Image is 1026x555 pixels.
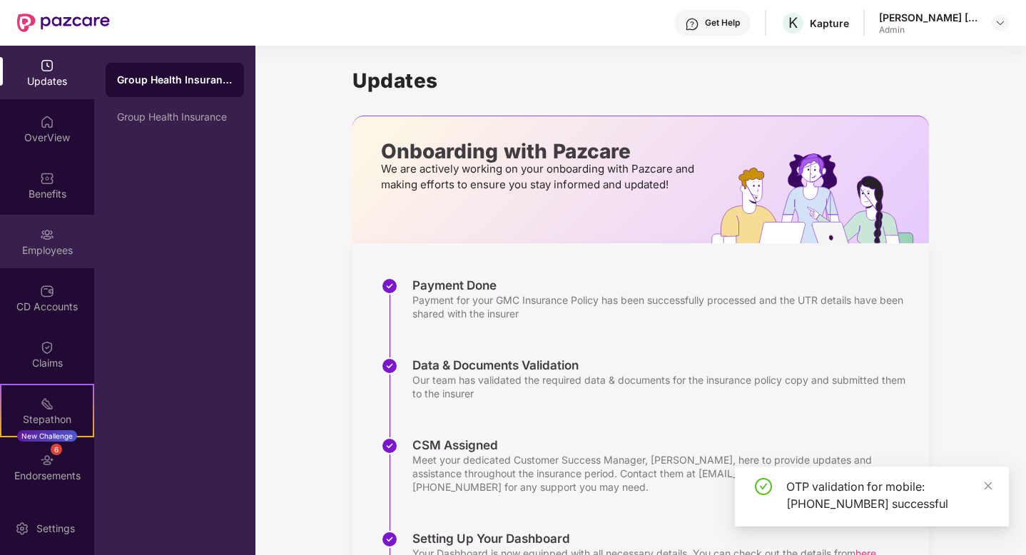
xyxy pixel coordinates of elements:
[412,531,876,546] div: Setting Up Your Dashboard
[685,17,699,31] img: svg+xml;base64,PHN2ZyBpZD0iSGVscC0zMngzMiIgeG1sbnM9Imh0dHA6Ly93d3cudzMub3JnLzIwMDAvc3ZnIiB3aWR0aD...
[711,153,929,243] img: hrOnboarding
[32,521,79,536] div: Settings
[879,24,979,36] div: Admin
[412,357,915,373] div: Data & Documents Validation
[810,16,849,30] div: Kapture
[381,531,398,548] img: svg+xml;base64,PHN2ZyBpZD0iU3RlcC1Eb25lLTMyeDMyIiB4bWxucz0iaHR0cDovL3d3dy53My5vcmcvMjAwMC9zdmciIH...
[40,453,54,467] img: svg+xml;base64,PHN2ZyBpZD0iRW5kb3JzZW1lbnRzIiB4bWxucz0iaHR0cDovL3d3dy53My5vcmcvMjAwMC9zdmciIHdpZH...
[381,437,398,454] img: svg+xml;base64,PHN2ZyBpZD0iU3RlcC1Eb25lLTMyeDMyIiB4bWxucz0iaHR0cDovL3d3dy53My5vcmcvMjAwMC9zdmciIH...
[381,145,699,158] p: Onboarding with Pazcare
[40,115,54,129] img: svg+xml;base64,PHN2ZyBpZD0iSG9tZSIgeG1sbnM9Imh0dHA6Ly93d3cudzMub3JnLzIwMDAvc3ZnIiB3aWR0aD0iMjAiIG...
[705,17,740,29] div: Get Help
[412,453,915,494] div: Meet your dedicated Customer Success Manager, [PERSON_NAME], here to provide updates and assistan...
[40,340,54,355] img: svg+xml;base64,PHN2ZyBpZD0iQ2xhaW0iIHhtbG5zPSJodHRwOi8vd3d3LnczLm9yZy8yMDAwL3N2ZyIgd2lkdGg9IjIwIi...
[412,293,915,320] div: Payment for your GMC Insurance Policy has been successfully processed and the UTR details have be...
[40,58,54,73] img: svg+xml;base64,PHN2ZyBpZD0iVXBkYXRlZCIgeG1sbnM9Imh0dHA6Ly93d3cudzMub3JnLzIwMDAvc3ZnIiB3aWR0aD0iMj...
[17,14,110,32] img: New Pazcare Logo
[40,171,54,185] img: svg+xml;base64,PHN2ZyBpZD0iQmVuZWZpdHMiIHhtbG5zPSJodHRwOi8vd3d3LnczLm9yZy8yMDAwL3N2ZyIgd2lkdGg9Ij...
[40,228,54,242] img: svg+xml;base64,PHN2ZyBpZD0iRW1wbG95ZWVzIiB4bWxucz0iaHR0cDovL3d3dy53My5vcmcvMjAwMC9zdmciIHdpZHRoPS...
[15,521,29,536] img: svg+xml;base64,PHN2ZyBpZD0iU2V0dGluZy0yMHgyMCIgeG1sbnM9Imh0dHA6Ly93d3cudzMub3JnLzIwMDAvc3ZnIiB3aW...
[788,14,798,31] span: K
[983,481,993,491] span: close
[995,17,1006,29] img: svg+xml;base64,PHN2ZyBpZD0iRHJvcGRvd24tMzJ4MzIiIHhtbG5zPSJodHRwOi8vd3d3LnczLm9yZy8yMDAwL3N2ZyIgd2...
[51,444,62,455] div: 6
[412,373,915,400] div: Our team has validated the required data & documents for the insurance policy copy and submitted ...
[381,357,398,375] img: svg+xml;base64,PHN2ZyBpZD0iU3RlcC1Eb25lLTMyeDMyIiB4bWxucz0iaHR0cDovL3d3dy53My5vcmcvMjAwMC9zdmciIH...
[1,412,93,427] div: Stepathon
[412,277,915,293] div: Payment Done
[381,161,699,193] p: We are actively working on your onboarding with Pazcare and making efforts to ensure you stay inf...
[40,397,54,411] img: svg+xml;base64,PHN2ZyB4bWxucz0iaHR0cDovL3d3dy53My5vcmcvMjAwMC9zdmciIHdpZHRoPSIyMSIgaGVpZ2h0PSIyMC...
[117,111,233,123] div: Group Health Insurance
[40,284,54,298] img: svg+xml;base64,PHN2ZyBpZD0iQ0RfQWNjb3VudHMiIGRhdGEtbmFtZT0iQ0QgQWNjb3VudHMiIHhtbG5zPSJodHRwOi8vd3...
[352,68,929,93] h1: Updates
[17,430,77,442] div: New Challenge
[786,478,992,512] div: OTP validation for mobile: [PHONE_NUMBER] successful
[381,277,398,295] img: svg+xml;base64,PHN2ZyBpZD0iU3RlcC1Eb25lLTMyeDMyIiB4bWxucz0iaHR0cDovL3d3dy53My5vcmcvMjAwMC9zdmciIH...
[755,478,772,495] span: check-circle
[879,11,979,24] div: [PERSON_NAME] [PERSON_NAME]
[117,73,233,87] div: Group Health Insurance
[412,437,915,453] div: CSM Assigned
